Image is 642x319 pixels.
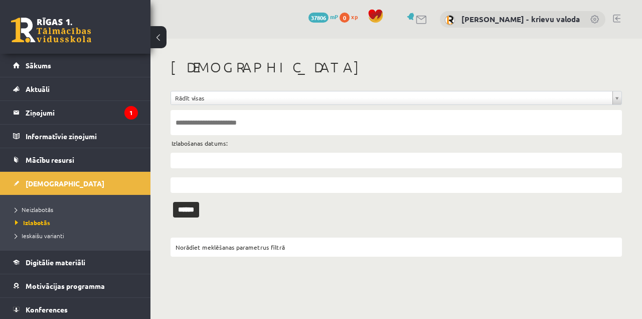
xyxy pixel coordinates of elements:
[13,172,138,195] a: [DEMOGRAPHIC_DATA]
[172,137,228,150] label: Izlabošanas datums:
[176,243,617,252] div: Norādiet meklēšanas parametrus filtrā
[124,106,138,120] i: 1
[26,101,138,124] legend: Ziņojumi
[26,155,74,164] span: Mācību resursi
[351,13,358,21] span: xp
[26,305,68,314] span: Konferences
[461,14,580,24] a: [PERSON_NAME] - krievu valoda
[445,15,455,25] img: Ludmila Ziediņa - krievu valoda
[26,258,85,267] span: Digitālie materiāli
[13,101,138,124] a: Ziņojumi1
[13,251,138,274] a: Digitālie materiāli
[13,54,138,77] a: Sākums
[175,91,608,104] span: Rādīt visas
[26,281,105,290] span: Motivācijas programma
[26,61,51,70] span: Sākums
[15,219,50,227] span: Izlabotās
[171,91,621,104] a: Rādīt visas
[15,218,140,227] a: Izlabotās
[15,205,53,214] span: Neizlabotās
[15,232,64,240] span: Ieskaišu varianti
[13,77,138,100] a: Aktuāli
[26,125,138,148] legend: Informatīvie ziņojumi
[13,274,138,297] a: Motivācijas programma
[330,13,338,21] span: mP
[26,84,50,93] span: Aktuāli
[340,13,363,21] a: 0 xp
[340,13,350,23] span: 0
[26,179,104,188] span: [DEMOGRAPHIC_DATA]
[171,59,622,76] h1: [DEMOGRAPHIC_DATA]
[13,148,138,171] a: Mācību resursi
[13,125,138,148] a: Informatīvie ziņojumi
[308,13,329,23] span: 37806
[308,13,338,21] a: 37806 mP
[11,18,91,43] a: Rīgas 1. Tālmācības vidusskola
[15,205,140,214] a: Neizlabotās
[15,231,140,240] a: Ieskaišu varianti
